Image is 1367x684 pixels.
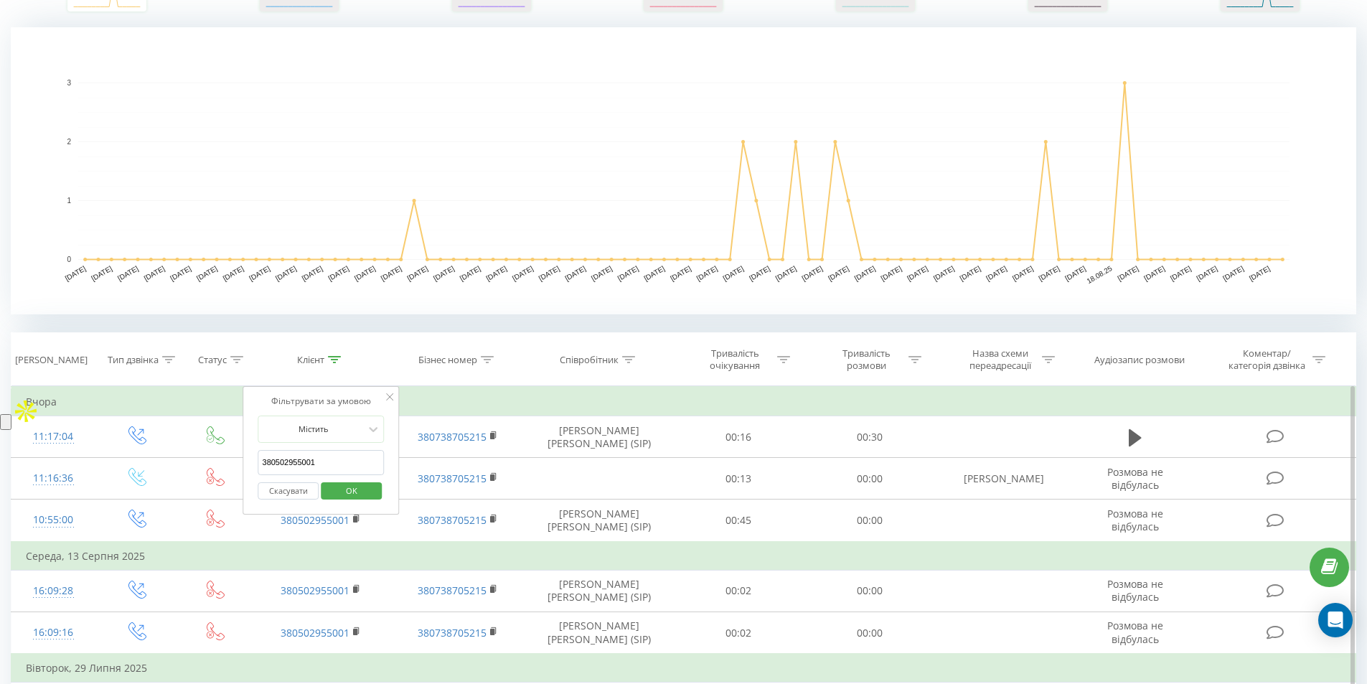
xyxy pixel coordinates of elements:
a: 380738705215 [418,472,487,485]
text: [DATE] [827,264,850,282]
text: [DATE] [432,264,456,282]
img: Apollo [11,397,40,426]
div: Коментар/категорія дзвінка [1225,347,1309,372]
div: Тип дзвінка [108,354,159,366]
text: [DATE] [459,264,482,282]
text: [DATE] [880,264,903,282]
text: [DATE] [1221,264,1245,282]
a: 380738705215 [418,584,487,597]
div: 16:09:28 [26,577,81,605]
text: [DATE] [1011,264,1035,282]
text: [DATE] [1195,264,1219,282]
td: 00:00 [804,612,936,655]
td: Вчора [11,388,1356,416]
a: 380502955001 [281,584,349,597]
text: [DATE] [327,264,350,282]
a: 380502955001 [281,513,349,527]
text: [DATE] [405,264,429,282]
text: [DATE] [906,264,929,282]
div: 11:16:36 [26,464,81,492]
td: Середа, 13 Серпня 2025 [11,542,1356,571]
text: [DATE] [195,264,219,282]
text: [DATE] [116,264,140,282]
text: [DATE] [1142,264,1166,282]
text: [DATE] [248,264,271,282]
text: [DATE] [616,264,640,282]
td: 00:30 [804,416,936,458]
svg: A chart. [11,27,1356,314]
td: [PERSON_NAME] [PERSON_NAME] (SIP) [526,416,673,458]
text: [DATE] [511,264,535,282]
td: 00:00 [804,500,936,542]
text: [DATE] [64,264,88,282]
td: [PERSON_NAME] [935,458,1071,500]
div: Бізнес номер [418,354,477,366]
span: Розмова не відбулась [1107,577,1163,604]
button: Скасувати [258,482,319,500]
span: Розмова не відбулась [1107,507,1163,533]
td: 00:02 [673,612,804,655]
text: [DATE] [669,264,692,282]
text: [DATE] [1117,264,1140,282]
div: [PERSON_NAME] [15,354,88,366]
text: [DATE] [563,264,587,282]
input: Введіть значення [258,450,385,475]
td: [PERSON_NAME] [PERSON_NAME] (SIP) [526,570,673,612]
text: [DATE] [1169,264,1193,282]
text: [DATE] [853,264,877,282]
span: Розмова не відбулась [1107,619,1163,645]
span: OK [332,479,372,502]
text: [DATE] [274,264,298,282]
td: 00:00 [804,458,936,500]
text: [DATE] [380,264,403,282]
text: [DATE] [801,264,825,282]
td: 00:45 [673,500,804,542]
span: Розмова не відбулась [1107,465,1163,492]
a: 380502955001 [281,626,349,640]
text: [DATE] [642,264,666,282]
div: Тривалість розмови [828,347,905,372]
text: [DATE] [1038,264,1061,282]
text: [DATE] [143,264,166,282]
a: 380738705215 [418,430,487,444]
a: 380738705215 [418,513,487,527]
div: Клієнт [297,354,324,366]
div: 16:09:16 [26,619,81,647]
text: [DATE] [985,264,1008,282]
text: [DATE] [353,264,377,282]
text: 3 [67,79,71,87]
text: [DATE] [748,264,771,282]
text: [DATE] [484,264,508,282]
text: 0 [67,256,71,263]
div: Open Intercom Messenger [1318,603,1353,637]
div: Фільтрувати за умовою [258,394,385,408]
div: Аудіозапис розмови [1094,354,1185,366]
td: 00:00 [804,570,936,612]
text: [DATE] [774,264,798,282]
td: 00:13 [673,458,804,500]
text: [DATE] [537,264,561,282]
div: 11:17:04 [26,423,81,451]
div: Тривалість очікування [697,347,774,372]
td: [PERSON_NAME] [PERSON_NAME] (SIP) [526,500,673,542]
a: 380738705215 [418,626,487,640]
text: [DATE] [959,264,982,282]
text: [DATE] [169,264,192,282]
div: Назва схеми переадресації [962,347,1038,372]
td: 00:16 [673,416,804,458]
text: [DATE] [590,264,614,282]
td: 00:02 [673,570,804,612]
div: 10:55:00 [26,506,81,534]
text: [DATE] [695,264,719,282]
text: [DATE] [301,264,324,282]
td: [PERSON_NAME] [PERSON_NAME] (SIP) [526,612,673,655]
button: OK [321,482,382,500]
text: [DATE] [1248,264,1272,282]
text: 2 [67,138,71,146]
div: Співробітник [560,354,619,366]
td: Вівторок, 29 Липня 2025 [11,654,1356,683]
text: [DATE] [722,264,746,282]
text: [DATE] [90,264,113,282]
text: 18.08.25 [1085,264,1114,285]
